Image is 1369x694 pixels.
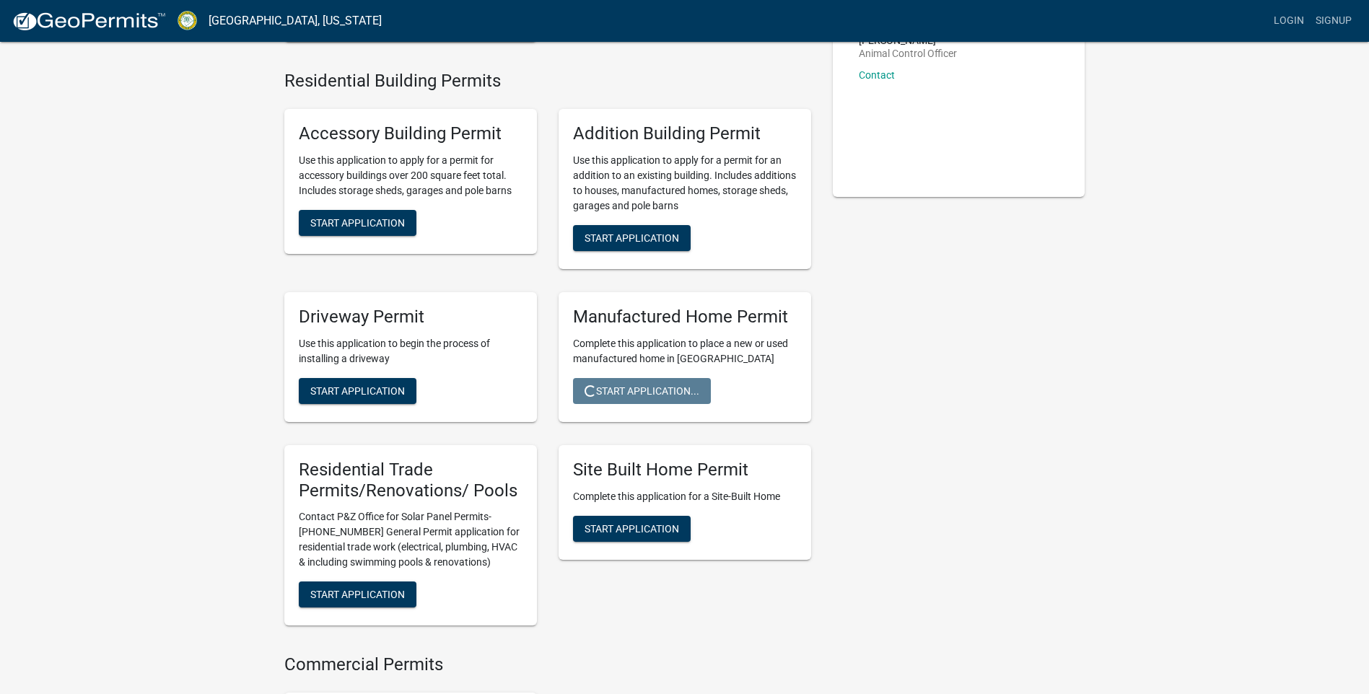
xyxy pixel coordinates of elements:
h4: Residential Building Permits [284,71,811,92]
p: Animal Control Officer [859,48,957,58]
a: Signup [1310,7,1357,35]
h5: Addition Building Permit [573,123,797,144]
h5: Accessory Building Permit [299,123,522,144]
span: Start Application [310,385,405,396]
span: Start Application [310,589,405,600]
button: Start Application [299,210,416,236]
h5: Residential Trade Permits/Renovations/ Pools [299,460,522,501]
h5: Driveway Permit [299,307,522,328]
a: [GEOGRAPHIC_DATA], [US_STATE] [209,9,382,33]
button: Start Application [299,378,416,404]
h5: Manufactured Home Permit [573,307,797,328]
a: Contact [859,69,895,81]
button: Start Application [573,516,691,542]
button: Start Application... [573,378,711,404]
span: Start Application [585,232,679,243]
span: Start Application... [585,385,699,396]
button: Start Application [573,225,691,251]
span: Start Application [310,216,405,228]
p: Complete this application for a Site-Built Home [573,489,797,504]
p: [PERSON_NAME] [859,35,957,45]
p: Complete this application to place a new or used manufactured home in [GEOGRAPHIC_DATA] [573,336,797,366]
span: Start Application [585,522,679,534]
h4: Commercial Permits [284,654,811,675]
p: Use this application to apply for a permit for accessory buildings over 200 square feet total. In... [299,153,522,198]
p: Contact P&Z Office for Solar Panel Permits- [PHONE_NUMBER] General Permit application for residen... [299,509,522,570]
p: Use this application to begin the process of installing a driveway [299,336,522,366]
h5: Site Built Home Permit [573,460,797,480]
img: Crawford County, Georgia [178,11,197,30]
p: Use this application to apply for a permit for an addition to an existing building. Includes addi... [573,153,797,214]
button: Start Application [299,581,416,607]
a: Login [1268,7,1310,35]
